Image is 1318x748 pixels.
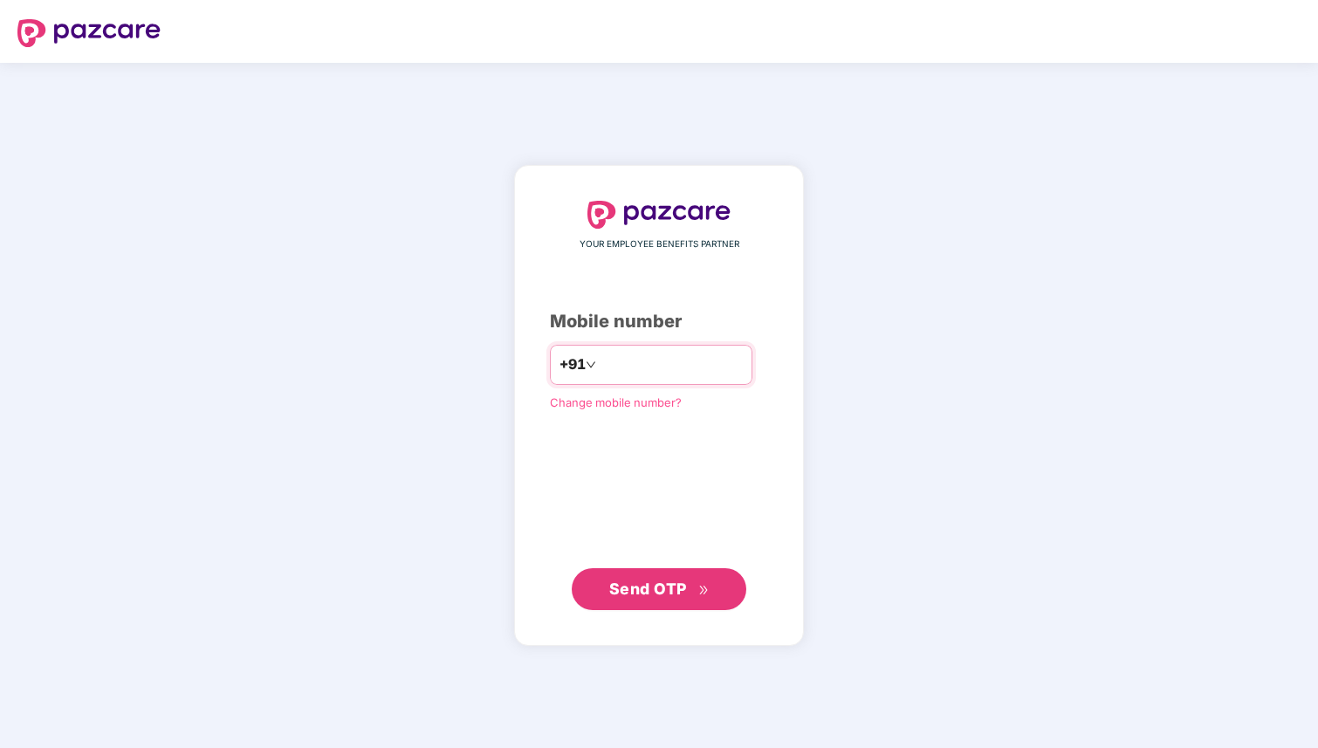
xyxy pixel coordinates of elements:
[550,308,768,335] div: Mobile number
[587,201,731,229] img: logo
[17,19,161,47] img: logo
[559,353,586,375] span: +91
[609,580,687,598] span: Send OTP
[572,568,746,610] button: Send OTPdouble-right
[580,237,739,251] span: YOUR EMPLOYEE BENEFITS PARTNER
[586,360,596,370] span: down
[698,585,710,596] span: double-right
[550,395,682,409] a: Change mobile number?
